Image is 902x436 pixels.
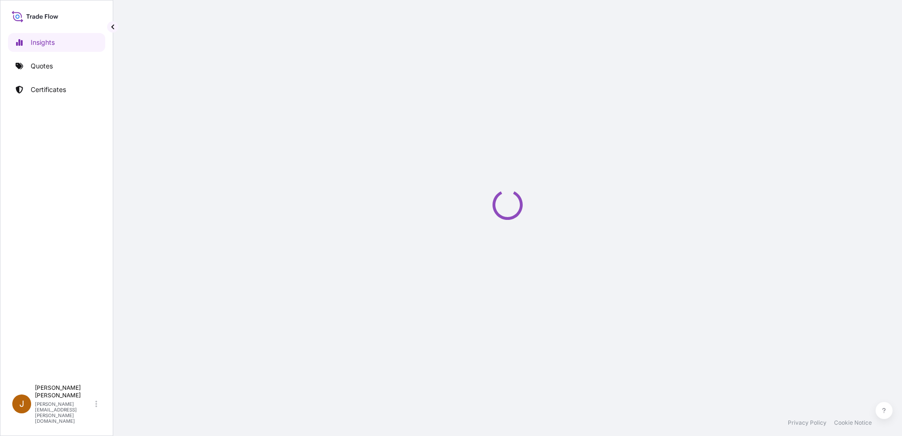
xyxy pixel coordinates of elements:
p: [PERSON_NAME] [PERSON_NAME] [35,384,93,399]
p: Insights [31,38,55,47]
a: Quotes [8,57,105,75]
span: J [19,399,24,409]
a: Cookie Notice [834,419,872,427]
p: Certificates [31,85,66,94]
a: Privacy Policy [788,419,827,427]
a: Insights [8,33,105,52]
p: Quotes [31,61,53,71]
p: [PERSON_NAME][EMAIL_ADDRESS][PERSON_NAME][DOMAIN_NAME] [35,401,93,424]
a: Certificates [8,80,105,99]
